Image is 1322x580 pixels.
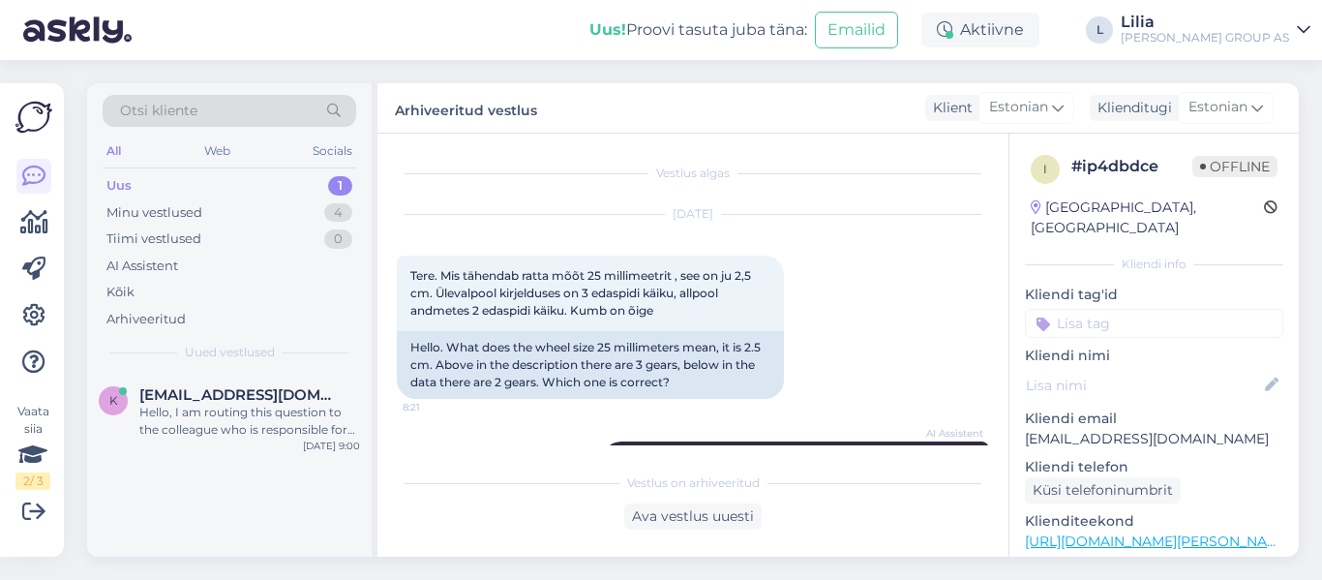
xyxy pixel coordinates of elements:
[1025,533,1292,550] a: [URL][DOMAIN_NAME][PERSON_NAME]
[200,138,234,164] div: Web
[1025,256,1283,273] div: Kliendi info
[1192,156,1277,177] span: Offline
[1071,155,1192,178] div: # ip4dbdce
[106,310,186,329] div: Arhiveeritud
[1025,477,1181,504] div: Küsi telefoninumbrit
[1121,15,1289,30] div: Lilia
[103,138,125,164] div: All
[403,400,475,414] span: 8:21
[324,203,352,223] div: 4
[139,386,341,404] span: katssiin@gmail.com
[624,504,762,530] div: Ava vestlus uuesti
[921,13,1039,47] div: Aktiivne
[15,99,52,136] img: Askly Logo
[1031,198,1264,238] div: [GEOGRAPHIC_DATA], [GEOGRAPHIC_DATA]
[589,18,807,42] div: Proovi tasuta juba täna:
[15,403,50,490] div: Vaata siia
[397,331,784,399] div: Hello. What does the wheel size 25 millimeters mean, it is 2.5 cm. Above in the description there...
[1188,97,1247,118] span: Estonian
[139,404,360,439] div: Hello, I am routing this question to the colleague who is responsible for this topic. The reply m...
[1025,429,1283,449] p: [EMAIL_ADDRESS][DOMAIN_NAME]
[1090,98,1172,118] div: Klienditugi
[106,229,201,249] div: Tiimi vestlused
[106,283,135,302] div: Kõik
[109,393,118,408] span: k
[410,268,754,318] span: Tere. Mis tähendab ratta mõõt 25 millimeetrit , see on ju 2,5 cm. Ülevalpool kirjelduses on 3 eda...
[1025,511,1283,532] p: Klienditeekond
[1025,285,1283,305] p: Kliendi tag'id
[397,205,989,223] div: [DATE]
[627,474,760,492] span: Vestlus on arhiveeritud
[1025,457,1283,477] p: Kliendi telefon
[1121,15,1310,46] a: Lilia[PERSON_NAME] GROUP AS
[328,176,352,196] div: 1
[120,101,197,121] span: Otsi kliente
[395,95,537,121] label: Arhiveeritud vestlus
[589,20,626,39] b: Uus!
[185,344,275,361] span: Uued vestlused
[106,176,132,196] div: Uus
[324,229,352,249] div: 0
[815,12,898,48] button: Emailid
[925,98,973,118] div: Klient
[106,203,202,223] div: Minu vestlused
[1086,16,1113,44] div: L
[309,138,356,164] div: Socials
[1025,346,1283,366] p: Kliendi nimi
[1025,409,1283,429] p: Kliendi email
[1043,162,1047,176] span: i
[1026,375,1261,396] input: Lisa nimi
[303,439,360,453] div: [DATE] 9:00
[15,473,50,490] div: 2 / 3
[397,165,989,182] div: Vestlus algas
[106,257,178,276] div: AI Assistent
[1025,309,1283,338] input: Lisa tag
[911,426,983,441] span: AI Assistent
[989,97,1048,118] span: Estonian
[1121,30,1289,46] div: [PERSON_NAME] GROUP AS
